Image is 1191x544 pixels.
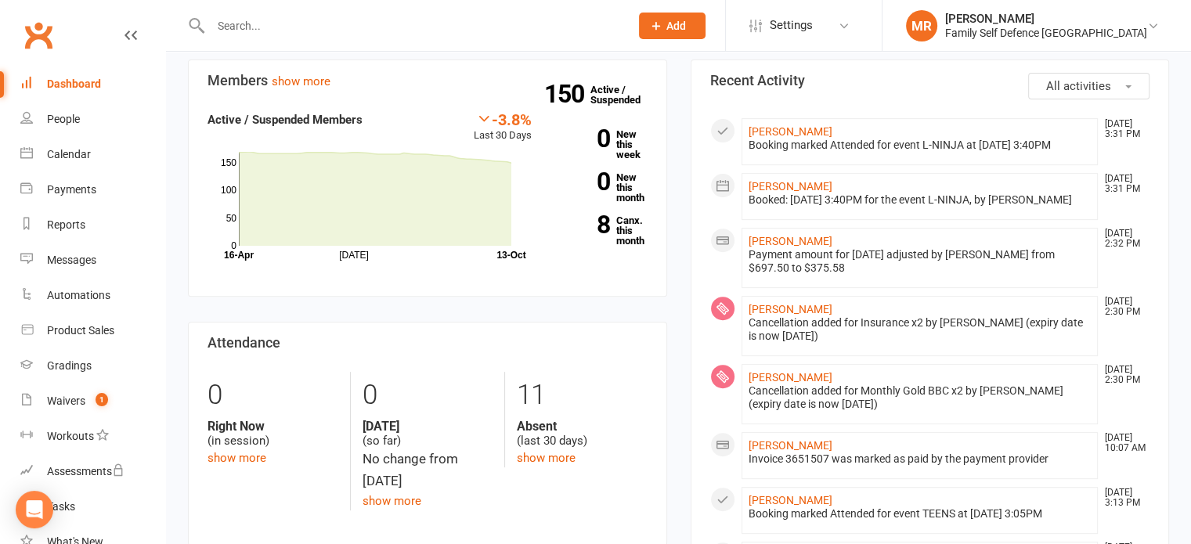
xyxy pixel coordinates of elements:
[1097,365,1149,385] time: [DATE] 2:30 PM
[749,371,832,384] a: [PERSON_NAME]
[208,451,266,465] a: show more
[363,419,493,449] div: (so far)
[555,172,648,203] a: 0New this month
[749,303,832,315] a: [PERSON_NAME]
[1097,174,1149,194] time: [DATE] 3:31 PM
[1097,488,1149,508] time: [DATE] 3:13 PM
[639,13,706,39] button: Add
[1046,79,1111,93] span: All activities
[206,15,619,37] input: Search...
[749,507,1092,521] div: Booking marked Attended for event TEENS at [DATE] 3:05PM
[16,491,53,528] div: Open Intercom Messenger
[47,113,80,125] div: People
[47,148,91,160] div: Calendar
[363,419,493,434] strong: [DATE]
[208,419,338,434] strong: Right Now
[1097,297,1149,317] time: [DATE] 2:30 PM
[20,172,165,207] a: Payments
[517,372,647,419] div: 11
[20,278,165,313] a: Automations
[749,139,1092,152] div: Booking marked Attended for event L-NINJA at [DATE] 3:40PM
[666,20,686,32] span: Add
[20,419,165,454] a: Workouts
[517,419,647,449] div: (last 30 days)
[20,454,165,489] a: Assessments
[20,67,165,102] a: Dashboard
[945,12,1147,26] div: [PERSON_NAME]
[555,127,610,150] strong: 0
[770,8,813,43] span: Settings
[208,113,363,127] strong: Active / Suspended Members
[749,193,1092,207] div: Booked: [DATE] 3:40PM for the event L-NINJA, by [PERSON_NAME]
[47,394,85,407] div: Waivers
[272,74,330,88] a: show more
[19,16,58,55] a: Clubworx
[363,494,421,508] a: show more
[906,10,937,41] div: MR
[208,372,338,419] div: 0
[47,324,114,337] div: Product Sales
[208,335,648,351] h3: Attendance
[749,384,1092,411] div: Cancellation added for Monthly Gold BBC x2 by [PERSON_NAME] (expiry date is now [DATE])
[20,489,165,524] a: Tasks
[363,372,493,419] div: 0
[749,494,832,506] a: [PERSON_NAME]
[47,289,110,301] div: Automations
[208,73,648,88] h3: Members
[20,384,165,419] a: Waivers 1
[749,452,1092,466] div: Invoice 3651507 was marked as paid by the payment provider
[749,439,832,452] a: [PERSON_NAME]
[20,313,165,348] a: Product Sales
[47,500,75,513] div: Tasks
[590,73,659,117] a: 150Active / Suspended
[47,359,92,372] div: Gradings
[363,449,493,491] div: No change from [DATE]
[20,348,165,384] a: Gradings
[749,235,832,247] a: [PERSON_NAME]
[474,110,532,128] div: -3.8%
[96,393,108,406] span: 1
[945,26,1147,40] div: Family Self Defence [GEOGRAPHIC_DATA]
[20,137,165,172] a: Calendar
[555,129,648,160] a: 0New this week
[47,218,85,231] div: Reports
[749,125,832,138] a: [PERSON_NAME]
[517,419,647,434] strong: Absent
[47,254,96,266] div: Messages
[47,77,101,90] div: Dashboard
[20,243,165,278] a: Messages
[710,73,1150,88] h3: Recent Activity
[749,180,832,193] a: [PERSON_NAME]
[555,213,610,236] strong: 8
[555,215,648,246] a: 8Canx. this month
[47,430,94,442] div: Workouts
[20,207,165,243] a: Reports
[1097,119,1149,139] time: [DATE] 3:31 PM
[555,170,610,193] strong: 0
[1097,433,1149,453] time: [DATE] 10:07 AM
[208,419,338,449] div: (in session)
[749,316,1092,343] div: Cancellation added for Insurance x2 by [PERSON_NAME] (expiry date is now [DATE])
[749,248,1092,275] div: Payment amount for [DATE] adjusted by [PERSON_NAME] from $697.50 to $375.58
[474,110,532,144] div: Last 30 Days
[47,183,96,196] div: Payments
[47,465,125,477] div: Assessments
[20,102,165,137] a: People
[1028,73,1149,99] button: All activities
[1097,229,1149,249] time: [DATE] 2:32 PM
[544,82,590,106] strong: 150
[517,451,576,465] a: show more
